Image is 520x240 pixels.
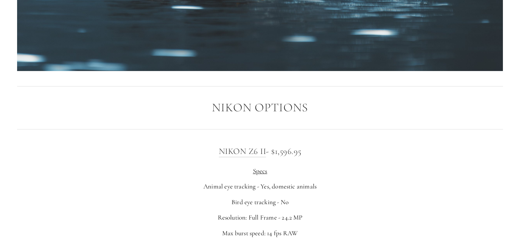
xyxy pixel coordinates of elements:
h2: Nikon Options [17,101,503,114]
p: Max burst speed: 14 fps RAW [17,229,503,238]
p: Bird eye tracking - No [17,198,503,207]
p: Animal eye tracking - Yes, domestic animals [17,182,503,191]
a: Nikon Z6 II [219,146,266,157]
h3: - $1,596.95 [17,144,503,158]
p: Resolution: Full Frame - 24.2 MP [17,213,503,222]
span: Specs [253,167,267,175]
